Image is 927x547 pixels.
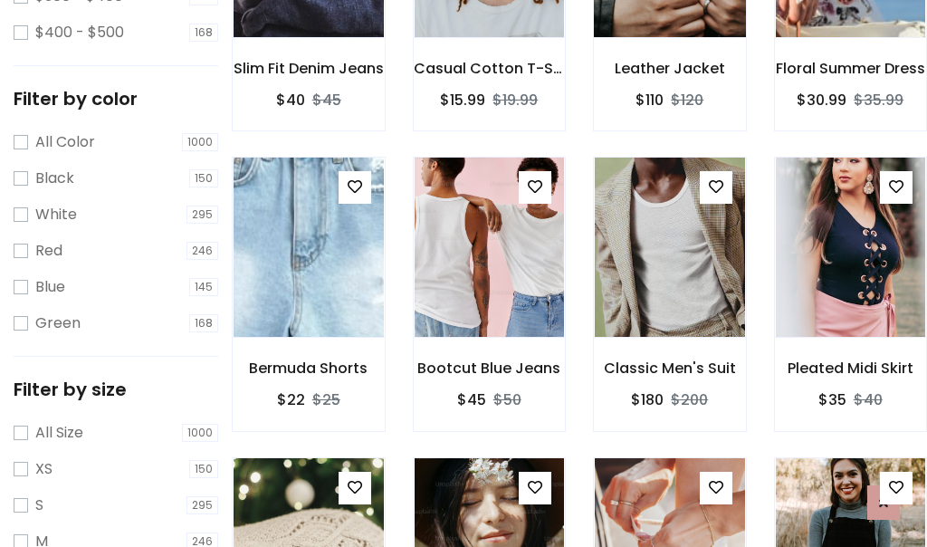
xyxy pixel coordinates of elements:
[233,360,385,377] h6: Bermuda Shorts
[35,240,62,262] label: Red
[440,91,485,109] h6: $15.99
[457,391,486,408] h6: $45
[854,90,903,110] del: $35.99
[312,389,340,410] del: $25
[186,242,218,260] span: 246
[492,90,538,110] del: $19.99
[414,360,566,377] h6: Bootcut Blue Jeans
[671,90,703,110] del: $120
[35,204,77,226] label: White
[818,391,846,408] h6: $35
[775,60,927,77] h6: Floral Summer Dress
[594,60,746,77] h6: Leather Jacket
[493,389,521,410] del: $50
[35,494,43,516] label: S
[182,424,218,442] span: 1000
[189,24,218,42] span: 168
[775,360,927,377] h6: Pleated Midi Skirt
[797,91,846,109] h6: $30.99
[182,133,218,151] span: 1000
[35,422,83,444] label: All Size
[35,22,124,43] label: $400 - $500
[414,60,566,77] h6: Casual Cotton T-Shirt
[189,278,218,296] span: 145
[312,90,341,110] del: $45
[276,91,305,109] h6: $40
[35,276,65,298] label: Blue
[277,391,305,408] h6: $22
[636,91,664,109] h6: $110
[189,169,218,187] span: 150
[233,60,385,77] h6: Slim Fit Denim Jeans
[189,460,218,478] span: 150
[35,131,95,153] label: All Color
[14,379,218,400] h5: Filter by size
[671,389,708,410] del: $200
[186,206,218,224] span: 295
[35,312,81,334] label: Green
[35,458,53,480] label: XS
[186,496,218,514] span: 295
[631,391,664,408] h6: $180
[35,168,74,189] label: Black
[854,389,883,410] del: $40
[14,88,218,110] h5: Filter by color
[189,314,218,332] span: 168
[594,360,746,377] h6: Classic Men's Suit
